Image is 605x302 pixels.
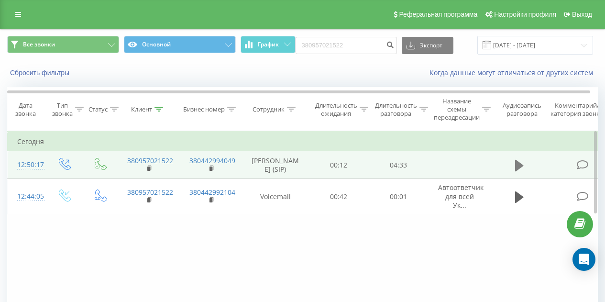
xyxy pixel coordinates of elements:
div: Длительность разговора [375,101,417,118]
span: Выход [572,11,592,18]
div: Бизнес номер [183,105,225,113]
button: График [241,36,296,53]
button: Все звонки [7,36,119,53]
input: Поиск по номеру [296,37,397,54]
div: Длительность ожидания [315,101,357,118]
span: Автоответчик для всей Ук... [438,183,484,209]
a: 380957021522 [127,188,173,197]
button: Основной [124,36,236,53]
div: Статус [88,105,108,113]
div: Сотрудник [253,105,285,113]
span: График [258,41,279,48]
div: Клиент [131,105,152,113]
button: Экспорт [402,37,453,54]
div: Название схемы переадресации [434,97,480,122]
span: Реферальная программа [399,11,477,18]
div: 12:44:05 [17,187,36,206]
td: 00:01 [369,179,429,214]
div: Комментарий/категория звонка [549,101,605,118]
a: 380442994049 [189,156,235,165]
td: [PERSON_NAME] (SIP) [242,151,309,179]
div: Дата звонка [8,101,43,118]
td: 00:12 [309,151,369,179]
a: Когда данные могут отличаться от других систем [429,68,598,77]
span: Все звонки [23,41,55,48]
div: 12:50:17 [17,156,36,174]
td: 04:33 [369,151,429,179]
div: Тип звонка [52,101,73,118]
div: Аудиозапись разговора [499,101,545,118]
td: 00:42 [309,179,369,214]
a: 380957021522 [127,156,173,165]
div: Open Intercom Messenger [572,248,595,271]
a: 380442992104 [189,188,235,197]
td: Voicemail [242,179,309,214]
span: Настройки профиля [494,11,556,18]
button: Сбросить фильтры [7,68,74,77]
